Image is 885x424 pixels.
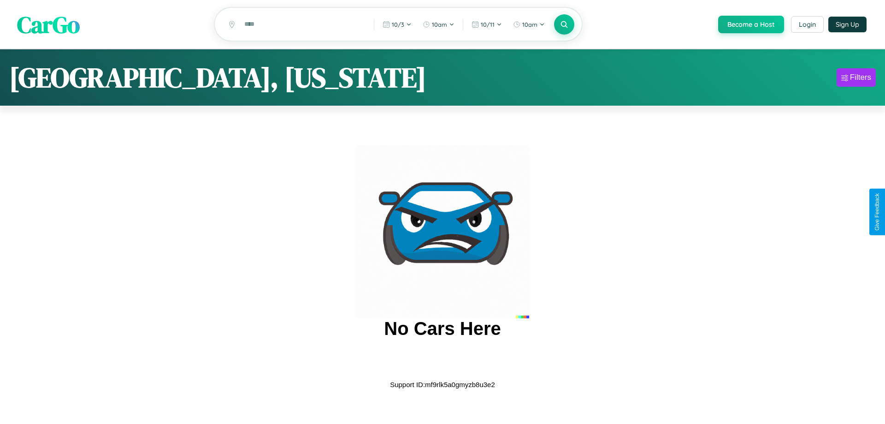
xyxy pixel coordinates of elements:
span: 10am [432,21,447,28]
p: Support ID: mf9rlk5a0gmyzb8u3e2 [390,378,495,391]
button: Sign Up [828,17,867,32]
h1: [GEOGRAPHIC_DATA], [US_STATE] [9,59,426,96]
button: 10am [508,17,549,32]
button: Filters [837,68,876,87]
button: 10/11 [467,17,507,32]
h2: No Cars Here [384,318,501,339]
img: car [356,145,529,318]
button: 10/3 [378,17,416,32]
span: 10am [522,21,537,28]
div: Filters [850,73,871,82]
div: Give Feedback [874,193,880,231]
button: Become a Host [718,16,784,33]
span: CarGo [17,8,80,40]
span: 10 / 11 [481,21,495,28]
button: Login [791,16,824,33]
span: 10 / 3 [392,21,404,28]
button: 10am [418,17,459,32]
